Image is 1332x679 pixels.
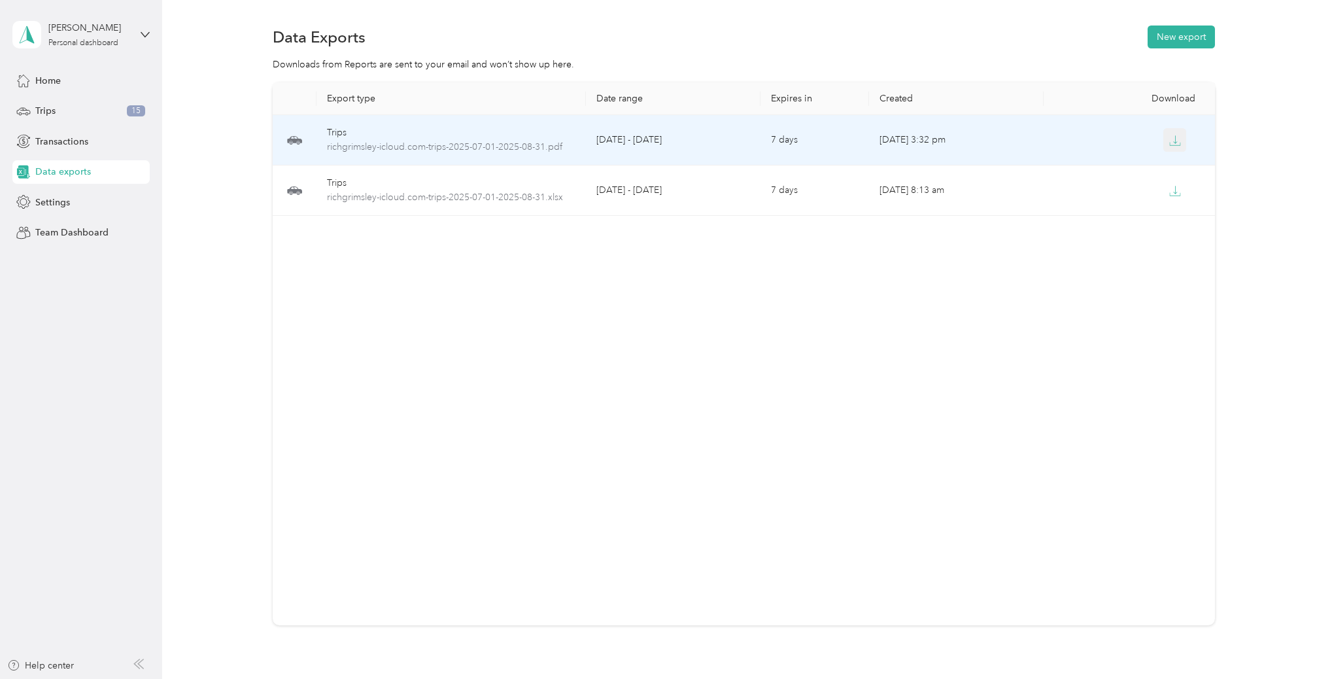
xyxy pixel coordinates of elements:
th: Date range [586,82,760,115]
div: Personal dashboard [48,39,118,47]
td: 7 days [760,165,869,216]
span: 15 [127,105,145,117]
span: Data exports [35,165,91,179]
td: [DATE] 3:32 pm [869,115,1043,165]
th: Created [869,82,1043,115]
div: [PERSON_NAME] [48,21,130,35]
span: Transactions [35,135,88,148]
td: [DATE] - [DATE] [586,165,760,216]
span: Home [35,74,61,88]
div: Trips [327,126,576,140]
button: New export [1148,26,1215,48]
span: richgrimsley-icloud.com-trips-2025-07-01-2025-08-31.xlsx [327,190,576,205]
div: Trips [327,176,576,190]
span: richgrimsley-icloud.com-trips-2025-07-01-2025-08-31.pdf [327,140,576,154]
iframe: Everlance-gr Chat Button Frame [1259,606,1332,679]
td: 7 days [760,115,869,165]
td: [DATE] - [DATE] [586,115,760,165]
span: Settings [35,196,70,209]
td: [DATE] 8:13 am [869,165,1043,216]
button: Help center [7,659,74,672]
span: Trips [35,104,56,118]
div: Download [1054,93,1207,104]
h1: Data Exports [273,30,366,44]
div: Downloads from Reports are sent to your email and won’t show up here. [273,58,1215,71]
th: Export type [316,82,587,115]
th: Expires in [760,82,869,115]
span: Team Dashboard [35,226,109,239]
